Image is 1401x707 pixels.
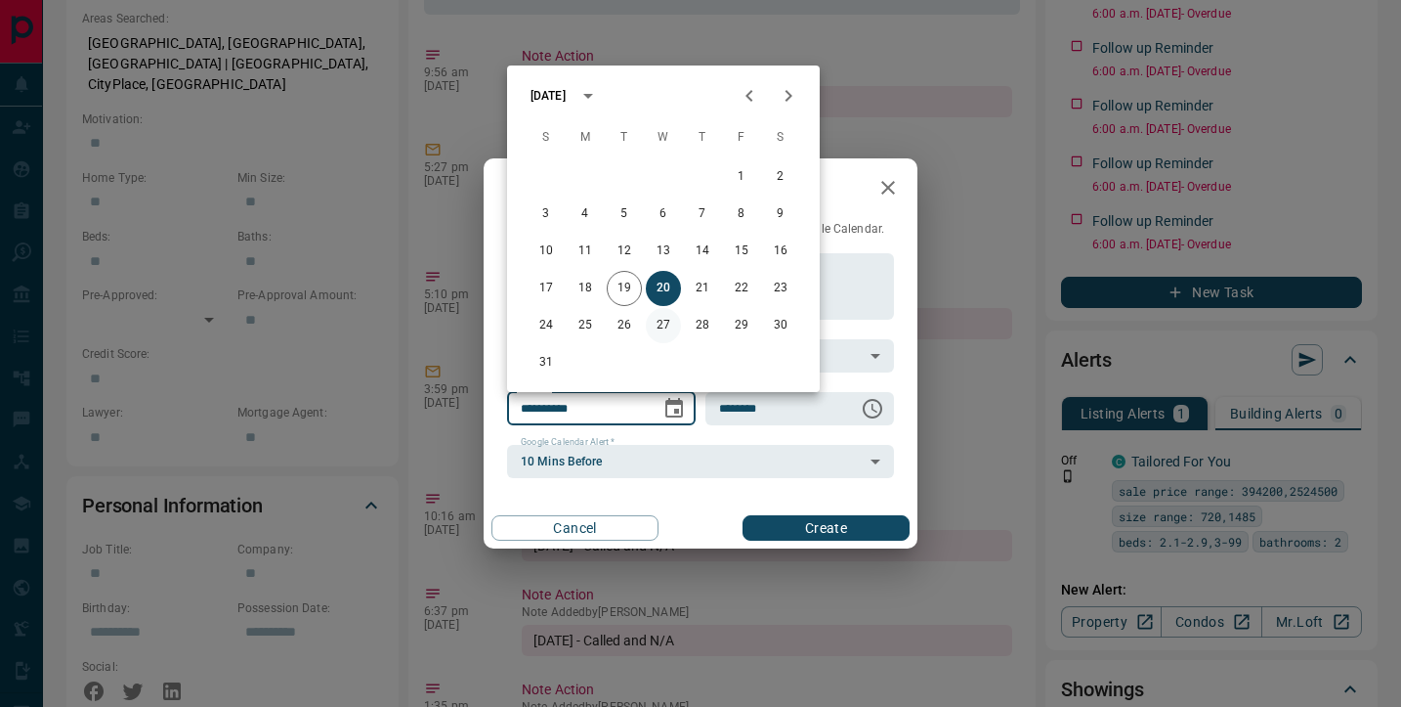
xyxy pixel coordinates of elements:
span: Wednesday [646,118,681,157]
span: Monday [568,118,603,157]
button: 16 [763,234,798,269]
div: 10 Mins Before [507,445,894,478]
span: Friday [724,118,759,157]
button: 2 [763,159,798,195]
button: 11 [568,234,603,269]
span: Saturday [763,118,798,157]
button: 5 [607,197,642,232]
button: 27 [646,308,681,343]
button: 15 [724,234,759,269]
button: 4 [568,197,603,232]
button: 3 [529,197,564,232]
button: 8 [724,197,759,232]
span: Tuesday [607,118,642,157]
button: 23 [763,271,798,306]
button: 20 [646,271,681,306]
button: 19 [607,271,642,306]
button: 26 [607,308,642,343]
button: Next month [769,76,808,115]
button: 17 [529,271,564,306]
button: 24 [529,308,564,343]
button: 28 [685,308,720,343]
button: 22 [724,271,759,306]
button: Previous month [730,76,769,115]
button: 18 [568,271,603,306]
button: 9 [763,197,798,232]
button: Create [743,515,910,541]
span: Thursday [685,118,720,157]
button: 29 [724,308,759,343]
label: Date [521,383,545,396]
button: 12 [607,234,642,269]
button: Choose date, selected date is Aug 20, 2025 [655,389,694,428]
button: 25 [568,308,603,343]
label: Google Calendar Alert [521,436,615,449]
h2: New Task [484,158,616,221]
button: 21 [685,271,720,306]
button: Choose time, selected time is 6:00 AM [853,389,892,428]
button: Cancel [491,515,658,541]
div: [DATE] [531,87,566,105]
label: Time [719,383,744,396]
button: 7 [685,197,720,232]
span: Sunday [529,118,564,157]
button: 13 [646,234,681,269]
button: 1 [724,159,759,195]
button: calendar view is open, switch to year view [572,79,605,112]
button: 31 [529,345,564,380]
button: 30 [763,308,798,343]
button: 10 [529,234,564,269]
button: 14 [685,234,720,269]
button: 6 [646,197,681,232]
